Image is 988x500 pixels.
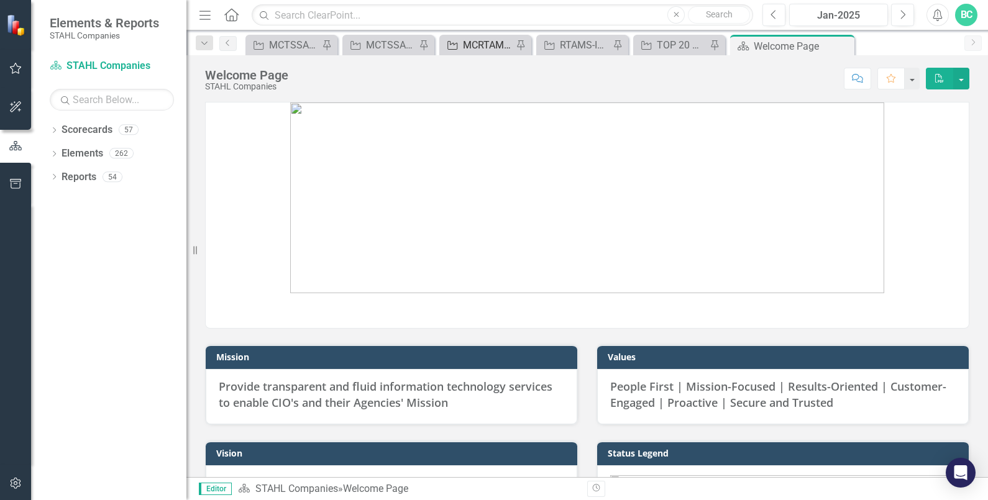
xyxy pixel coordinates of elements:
[290,102,884,293] img: image%20v4.png
[6,14,28,36] img: ClearPoint Strategy
[103,171,122,182] div: 54
[794,8,884,23] div: Jan-2025
[610,379,946,410] span: People First | Mission-Focused | Results-Oriented | Customer-Engaged | Proactive | Secure and Tru...
[366,37,416,53] div: MCTSSA NIS-240491: MARINE CORPS TACTICAL SYSTEMS SUPPORT ACTIVITY NETWORK INFRASTRUCTURE SERVICES
[50,59,174,73] a: STAHL Companies
[343,483,408,494] div: Welcome Page
[62,123,112,137] a: Scorecards
[249,37,319,53] a: MCTSSA SME-MCSC-241078 (MARINE CORPS TACTICAL SYSTEMS SUPPORT ACTIVITY SUBJECT MATTER EXPERTS)
[608,448,963,458] h3: Status Legend
[109,148,134,159] div: 262
[946,458,976,488] div: Open Intercom Messenger
[955,4,977,26] button: BC
[62,147,103,161] a: Elements
[345,37,416,53] a: MCTSSA NIS-240491: MARINE CORPS TACTICAL SYSTEMS SUPPORT ACTIVITY NETWORK INFRASTRUCTURE SERVICES
[754,39,851,54] div: Welcome Page
[608,352,963,361] h3: Values
[269,37,319,53] div: MCTSSA SME-MCSC-241078 (MARINE CORPS TACTICAL SYSTEMS SUPPORT ACTIVITY SUBJECT MATTER EXPERTS)
[50,30,159,40] small: STAHL Companies
[789,4,888,26] button: Jan-2025
[216,448,571,458] h3: Vision
[688,6,750,24] button: Search
[442,37,513,53] a: MCRTAMS-ILD-GSA-217824 (MARINE CORPS RANGES AND TRAINING AREA MANAGEMENT SYSTEMS)
[636,37,707,53] a: TOP 20 Opportunities ([DATE] Process)
[560,37,610,53] div: RTAMS-ILD-226717 (RANGE AND TRAINING AREA MANAGEMENT RTAM SUPPORT SERVICES)
[706,9,733,19] span: Search
[238,482,578,496] div: »
[50,16,159,30] span: Elements & Reports
[50,89,174,111] input: Search Below...
[539,37,610,53] a: RTAMS-ILD-226717 (RANGE AND TRAINING AREA MANAGEMENT RTAM SUPPORT SERVICES)
[119,125,139,135] div: 57
[219,379,552,410] span: Provide transparent and fluid information technology services to enable CIO's and their Agencies'...
[252,4,753,26] input: Search ClearPoint...
[62,170,96,184] a: Reports
[216,352,571,361] h3: Mission
[205,68,288,82] div: Welcome Page
[205,82,288,91] div: STAHL Companies
[657,37,707,53] div: TOP 20 Opportunities ([DATE] Process)
[255,483,338,494] a: STAHL Companies
[199,483,232,495] span: Editor
[463,37,513,53] div: MCRTAMS-ILD-GSA-217824 (MARINE CORPS RANGES AND TRAINING AREA MANAGEMENT SYSTEMS)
